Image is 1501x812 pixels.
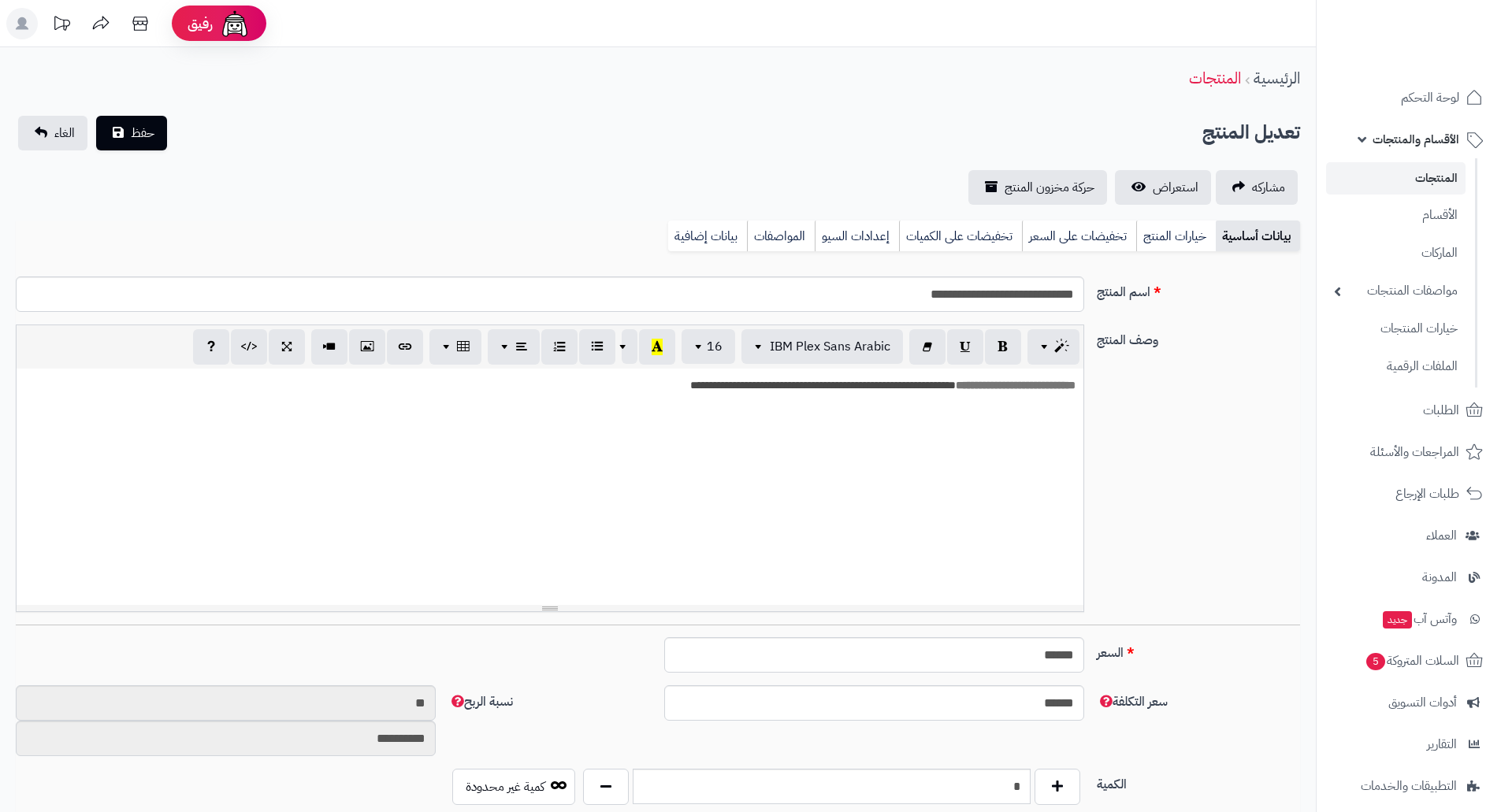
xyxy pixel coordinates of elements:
[815,221,899,252] a: إعدادات السيو
[1005,178,1094,197] span: حركة مخزون المنتج
[682,329,735,364] button: 16
[1426,525,1457,547] span: العملاء
[1326,725,1492,763] a: التقارير
[1326,642,1492,680] a: السلات المتروكة5
[1366,653,1385,670] span: 5
[1090,637,1306,662] label: السعر
[1326,312,1466,346] a: خيارات المنتجات
[1326,236,1466,270] a: الماركات
[1326,767,1492,805] a: التطبيقات والخدمات
[1097,692,1168,711] span: سعر التكلفة
[131,124,154,143] span: حفظ
[1326,517,1492,554] a: العملاء
[448,692,513,711] span: نسبة الربح
[1216,221,1300,252] a: بيانات أساسية
[1252,178,1285,197] span: مشاركه
[1189,66,1241,90] a: المنتجات
[42,8,81,43] a: تحديثات المنصة
[899,221,1022,252] a: تخفيضات على الكميات
[1326,350,1466,384] a: الملفات الرقمية
[18,116,87,150] a: الغاء
[96,116,167,150] button: حفظ
[1427,733,1457,755] span: التقارير
[1090,276,1306,302] label: اسم المنتج
[219,8,251,39] img: ai-face.png
[747,221,815,252] a: المواصفات
[1326,558,1492,596] a: المدونة
[1373,128,1459,150] span: الأقسام والمنتجات
[741,329,903,364] button: IBM Plex Sans Arabic
[1361,775,1457,797] span: التطبيقات والخدمات
[1381,608,1457,630] span: وآتس آب
[1216,170,1298,205] a: مشاركه
[54,124,75,143] span: الغاء
[707,337,723,356] span: 16
[1383,611,1412,628] span: جديد
[1326,274,1466,308] a: مواصفات المنتجات
[668,221,747,252] a: بيانات إضافية
[1326,433,1492,471] a: المراجعات والأسئلة
[1090,769,1306,794] label: الكمية
[1423,399,1459,421] span: الطلبات
[1388,691,1457,714] span: أدوات التسويق
[1326,684,1492,721] a: أدوات التسويق
[1115,170,1211,205] a: استعراض
[968,170,1107,205] a: حركة مخزون المنتج
[1326,162,1466,195] a: المنتجات
[1022,221,1136,252] a: تخفيضات على السعر
[1401,87,1459,109] span: لوحة التحكم
[770,337,890,356] span: IBM Plex Sans Arabic
[1090,324,1306,350] label: وصف المنتج
[1153,178,1198,197] span: استعراض
[1326,475,1492,513] a: طلبات الإرجاع
[1326,391,1492,429] a: الطلبات
[1136,221,1216,252] a: خيارات المنتج
[188,14,213,33] span: رفيق
[1254,66,1300,90] a: الرئيسية
[1326,600,1492,638] a: وآتس آبجديد
[1326,198,1466,232] a: الأقسام
[1202,117,1300,149] h2: تعديل المنتج
[1326,79,1492,117] a: لوحة التحكم
[1365,650,1459,672] span: السلات المتروكة
[1370,441,1459,463] span: المراجعات والأسئلة
[1395,483,1459,505] span: طلبات الإرجاع
[1422,566,1457,588] span: المدونة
